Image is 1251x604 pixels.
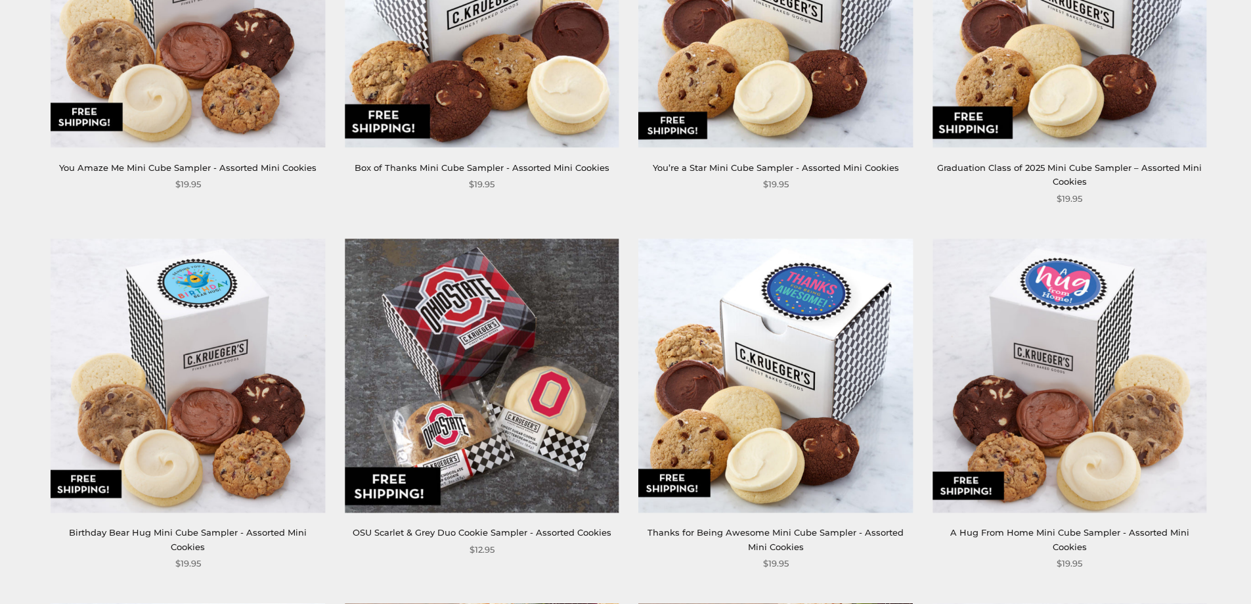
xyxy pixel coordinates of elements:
span: $19.95 [175,177,201,191]
span: $19.95 [763,177,789,191]
a: OSU Scarlet & Grey Duo Cookie Sampler - Assorted Cookies [353,527,611,538]
a: You Amaze Me Mini Cube Sampler - Assorted Mini Cookies [59,162,317,173]
a: Box of Thanks Mini Cube Sampler - Assorted Mini Cookies [355,162,609,173]
img: A Hug From Home Mini Cube Sampler - Assorted Mini Cookies [933,239,1206,513]
span: $19.95 [469,177,494,191]
a: A Hug From Home Mini Cube Sampler - Assorted Mini Cookies [950,527,1189,551]
a: Thanks for Being Awesome Mini Cube Sampler - Assorted Mini Cookies [647,527,904,551]
img: Birthday Bear Hug Mini Cube Sampler - Assorted Mini Cookies [51,239,325,513]
img: OSU Scarlet & Grey Duo Cookie Sampler - Assorted Cookies [345,239,619,513]
img: Thanks for Being Awesome Mini Cube Sampler - Assorted Mini Cookies [639,239,913,513]
span: $12.95 [470,543,494,557]
a: Birthday Bear Hug Mini Cube Sampler - Assorted Mini Cookies [69,527,307,551]
span: $19.95 [175,557,201,570]
span: $19.95 [763,557,789,570]
a: You’re a Star Mini Cube Sampler - Assorted Mini Cookies [653,162,899,173]
a: Graduation Class of 2025 Mini Cube Sampler – Assorted Mini Cookies [937,162,1202,187]
span: $19.95 [1057,557,1082,570]
span: $19.95 [1057,192,1082,206]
